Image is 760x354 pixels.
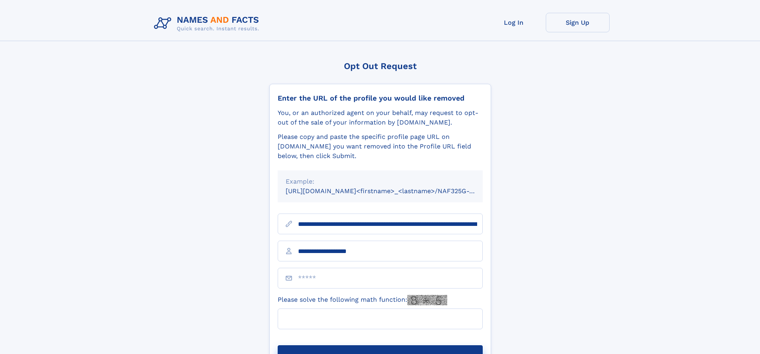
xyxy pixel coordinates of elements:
[278,94,483,103] div: Enter the URL of the profile you would like removed
[286,187,498,195] small: [URL][DOMAIN_NAME]<firstname>_<lastname>/NAF325G-xxxxxxxx
[546,13,610,32] a: Sign Up
[278,295,447,305] label: Please solve the following math function:
[286,177,475,186] div: Example:
[269,61,491,71] div: Opt Out Request
[482,13,546,32] a: Log In
[151,13,266,34] img: Logo Names and Facts
[278,108,483,127] div: You, or an authorized agent on your behalf, may request to opt-out of the sale of your informatio...
[278,132,483,161] div: Please copy and paste the specific profile page URL on [DOMAIN_NAME] you want removed into the Pr...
